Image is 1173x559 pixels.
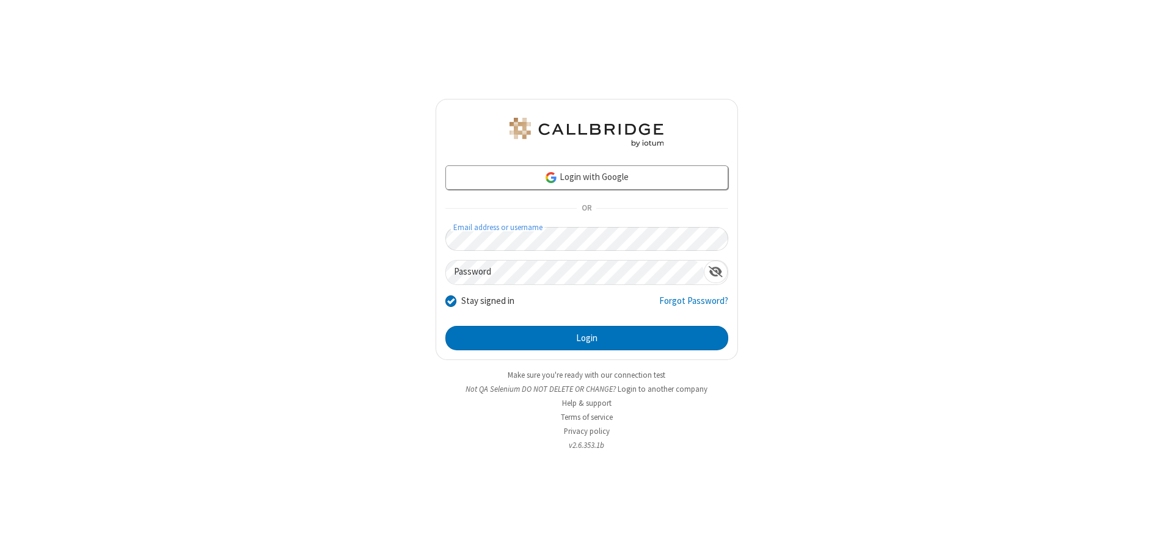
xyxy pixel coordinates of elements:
div: Show password [704,261,728,283]
label: Stay signed in [461,294,514,308]
img: QA Selenium DO NOT DELETE OR CHANGE [507,118,666,147]
a: Terms of service [561,412,613,422]
span: OR [577,200,596,217]
a: Login with Google [445,165,728,190]
a: Help & support [562,398,612,408]
button: Login to another company [618,383,707,395]
a: Forgot Password? [659,294,728,317]
input: Password [446,261,704,284]
button: Login [445,326,728,350]
input: Email address or username [445,227,728,251]
img: google-icon.png [544,171,558,184]
a: Make sure you're ready with our connection test [508,370,665,380]
li: Not QA Selenium DO NOT DELETE OR CHANGE? [436,383,738,395]
li: v2.6.353.1b [436,439,738,451]
a: Privacy policy [564,426,610,436]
